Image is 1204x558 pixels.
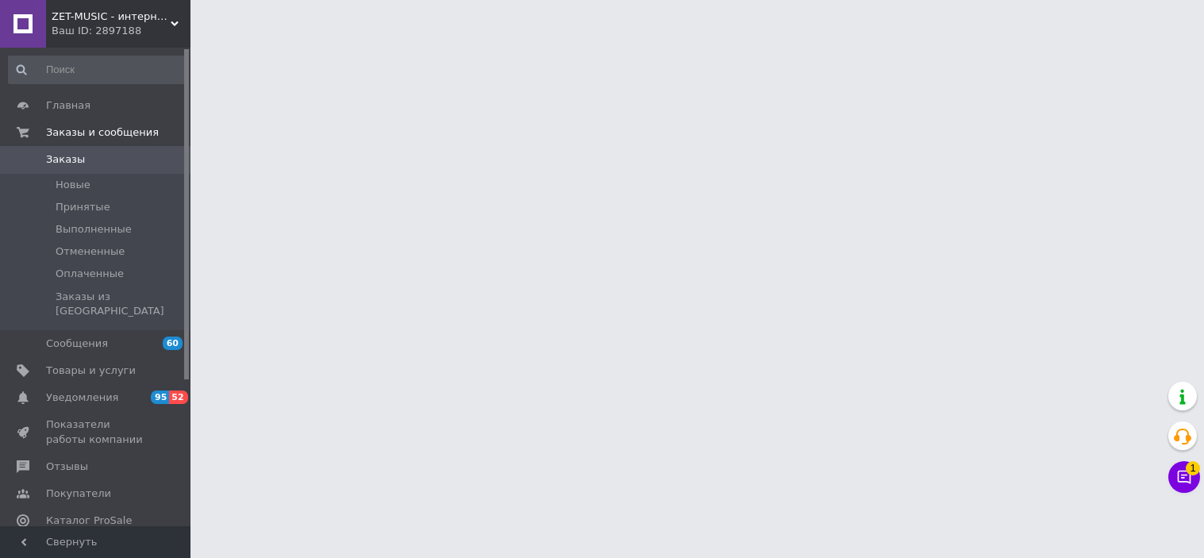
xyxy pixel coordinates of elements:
span: 60 [163,337,183,350]
span: Заказы из [GEOGRAPHIC_DATA] [56,290,186,318]
span: Сообщения [46,337,108,351]
span: Главная [46,98,90,113]
span: Отзывы [46,460,88,474]
span: Принятые [56,200,110,214]
span: Заказы [46,152,85,167]
span: Оплаченные [56,267,124,281]
span: Выполненные [56,222,132,237]
span: 52 [169,391,187,404]
button: Чат с покупателем1 [1168,461,1200,493]
span: 1 [1186,461,1200,475]
span: Отмененные [56,244,125,259]
span: Товары и услуги [46,364,136,378]
span: ZET-MUSIC - интернет-магазин музыкальных инструментов [52,10,171,24]
span: Уведомления [46,391,118,405]
div: Ваш ID: 2897188 [52,24,190,38]
span: Новые [56,178,90,192]
span: Показатели работы компании [46,418,147,446]
span: Заказы и сообщения [46,125,159,140]
span: 95 [151,391,169,404]
input: Поиск [8,56,187,84]
span: Покупатели [46,487,111,501]
span: Каталог ProSale [46,514,132,528]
